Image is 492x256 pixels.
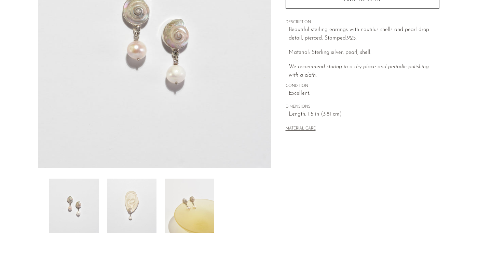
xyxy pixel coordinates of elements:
[286,104,439,110] span: DIMENSIONS
[289,110,439,119] span: Length: 1.5 in (3.81 cm)
[49,179,99,233] img: Shell Pearl Drop Earrings
[289,89,439,98] span: Excellent.
[286,126,316,132] button: MATERIAL CARE
[289,26,439,43] p: Beautiful sterling earrings with nautilus shells and pearl drop detail, pierced. Stamped,
[165,179,214,233] img: Shell Pearl Drop Earrings
[347,35,357,41] em: 925.
[286,19,439,26] span: DESCRIPTION
[289,64,429,78] i: We recommend storing in a dry place and periodic polishing with a cloth.
[286,83,439,89] span: CONDITION
[289,48,439,57] p: Material: Sterling silver, pearl, shell.
[107,179,156,233] img: Shell Pearl Drop Earrings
